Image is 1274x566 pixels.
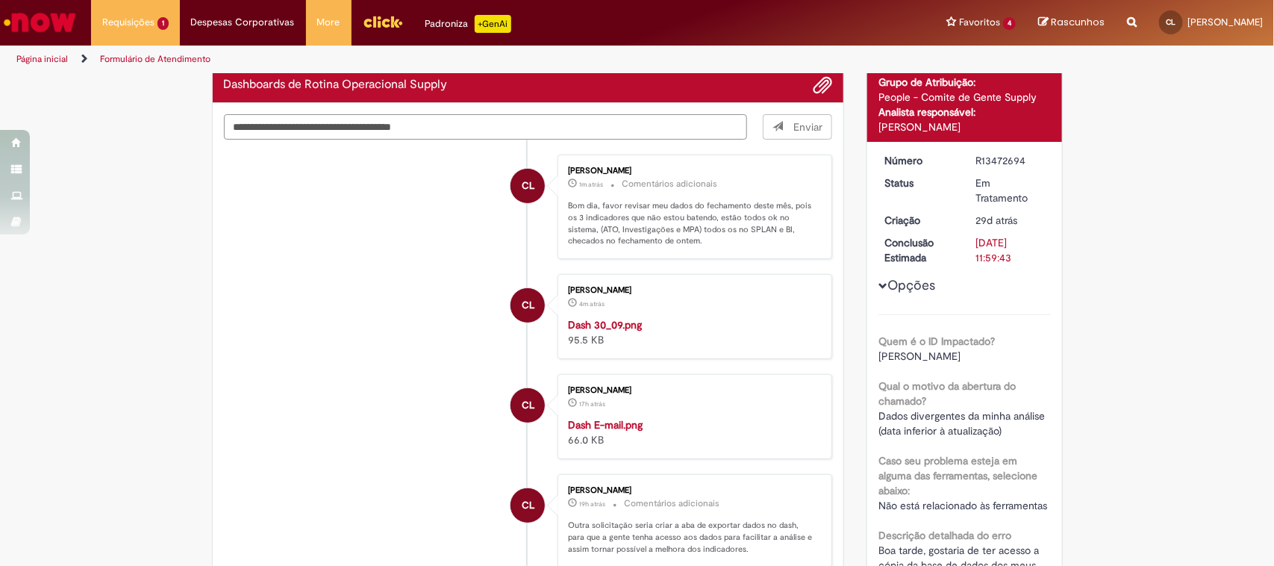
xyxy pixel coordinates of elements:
span: CL [522,168,534,204]
div: R13472694 [976,153,1046,168]
span: 19h atrás [579,500,605,509]
p: Outra solicitação seria criar a aba de exportar dados no dash, para que a gente tenha acesso aos ... [568,520,816,555]
span: 4m atrás [579,299,605,308]
div: [DATE] 11:59:43 [976,235,1046,265]
span: 4 [1003,17,1016,30]
time: 01/10/2025 08:01:28 [579,180,603,189]
div: Analista responsável: [878,105,1051,119]
span: 17h atrás [579,399,605,408]
img: ServiceNow [1,7,78,37]
span: Não está relacionado às ferramentas [878,499,1047,512]
ul: Trilhas de página [11,46,838,73]
dt: Status [873,175,965,190]
div: [PERSON_NAME] [568,486,816,495]
img: click_logo_yellow_360x200.png [363,10,403,33]
div: [PERSON_NAME] [568,286,816,295]
span: [PERSON_NAME] [1187,16,1263,28]
div: Padroniza [425,15,511,33]
div: [PERSON_NAME] [568,386,816,395]
a: Página inicial [16,53,68,65]
span: Requisições [102,15,154,30]
a: Dash E-mail.png [568,418,643,432]
div: [PERSON_NAME] [878,119,1051,134]
span: CL [522,287,534,323]
div: 02/09/2025 13:48:09 [976,213,1046,228]
dt: Número [873,153,965,168]
div: 95.5 KB [568,317,816,347]
span: 1m atrás [579,180,603,189]
a: Formulário de Atendimento [100,53,210,65]
div: Em Tratamento [976,175,1046,205]
span: Favoritos [959,15,1000,30]
span: 1 [157,17,169,30]
textarea: Digite sua mensagem aqui... [224,114,748,140]
time: 02/09/2025 13:48:09 [976,214,1018,227]
dt: Criação [873,213,965,228]
b: Descrição detalhada do erro [878,529,1011,542]
span: [PERSON_NAME] [878,349,961,363]
small: Comentários adicionais [622,178,717,190]
div: Cristiano Suzano Luiz [510,288,545,323]
span: CL [1167,17,1176,27]
small: Comentários adicionais [624,497,719,510]
button: Adicionar anexos [813,75,832,95]
h2: Dashboards de Rotina Operacional Supply Histórico de tíquete [224,78,448,92]
time: 30/09/2025 13:25:46 [579,500,605,509]
a: Dash 30_09.png [568,318,642,332]
div: [PERSON_NAME] [568,167,816,175]
span: CL [522,488,534,523]
a: Rascunhos [1038,16,1105,30]
p: Bom dia, favor revisar meu dados do fechamento deste mês, pois os 3 indicadores que não estou bat... [568,200,816,247]
div: 66.0 KB [568,417,816,447]
div: People - Comite de Gente Supply [878,90,1051,105]
time: 01/10/2025 07:58:47 [579,299,605,308]
span: Rascunhos [1051,15,1105,29]
span: CL [522,388,534,423]
div: Cristiano Suzano Luiz [510,169,545,203]
b: Quem é o ID Impactado? [878,335,995,348]
span: 29d atrás [976,214,1018,227]
p: +GenAi [475,15,511,33]
span: More [317,15,340,30]
span: Despesas Corporativas [191,15,295,30]
dt: Conclusão Estimada [873,235,965,265]
div: Grupo de Atribuição: [878,75,1051,90]
div: Cristiano Suzano Luiz [510,488,545,523]
b: Qual o motivo da abertura do chamado? [878,379,1016,408]
time: 30/09/2025 14:50:53 [579,399,605,408]
div: Cristiano Suzano Luiz [510,388,545,423]
span: Dados divergentes da minha análise (data inferior à atualização) [878,409,1048,438]
b: Caso seu problema esteja em alguma das ferramentas, selecione abaixo: [878,454,1037,497]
